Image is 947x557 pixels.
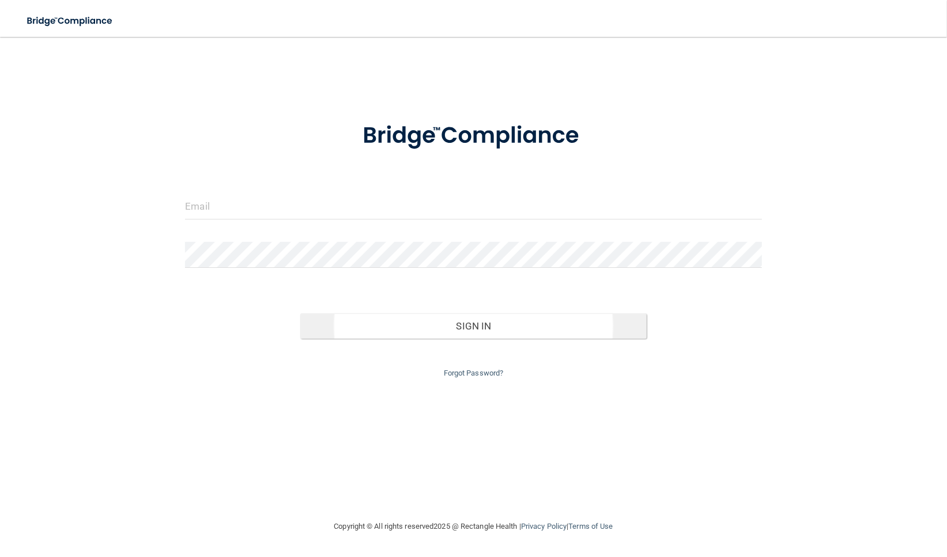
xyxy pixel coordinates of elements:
a: Forgot Password? [444,369,504,377]
img: bridge_compliance_login_screen.278c3ca4.svg [17,9,123,33]
input: Email [185,194,761,219]
div: Copyright © All rights reserved 2025 @ Rectangle Health | | [263,508,684,545]
iframe: Drift Widget Chat Controller [749,476,933,521]
button: Sign In [300,313,646,339]
img: bridge_compliance_login_screen.278c3ca4.svg [339,106,608,166]
a: Terms of Use [568,522,613,531]
a: Privacy Policy [521,522,567,531]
